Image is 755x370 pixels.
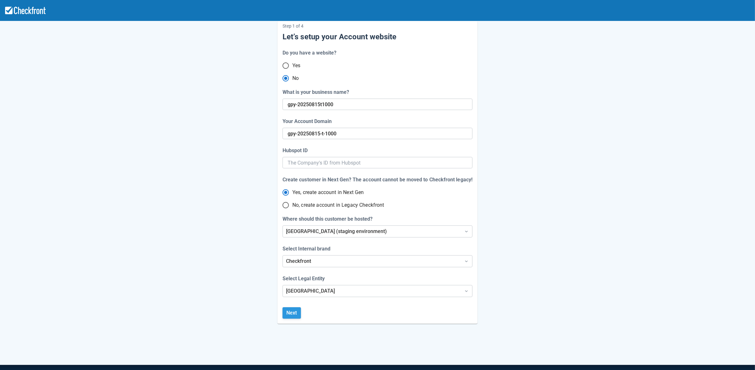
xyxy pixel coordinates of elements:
h5: Let’s setup your Account website [283,32,472,42]
span: Dropdown icon [463,228,470,235]
label: Where should this customer be hosted? [283,215,375,223]
label: What is your business name? [283,88,352,96]
span: No, create account in Legacy Checkfront [292,201,384,209]
span: Yes, create account in Next Gen [292,189,364,196]
span: Dropdown icon [463,288,470,294]
div: [GEOGRAPHIC_DATA] (staging environment) [286,228,458,235]
span: No [292,75,299,82]
div: Do you have a website? [283,49,337,57]
button: Next [283,307,301,319]
label: Hubspot ID [283,147,310,154]
input: This will be your Account domain [288,99,466,110]
label: Select Legal Entity [283,275,327,282]
input: The Company's ID from Hubspot [288,157,467,168]
label: Select Internal brand [283,245,333,253]
div: Create customer in Next Gen? The account cannot be moved to Checkfront legacy! [283,176,472,184]
label: Your Account Domain [283,118,334,125]
iframe: Chat Widget [664,302,755,370]
span: Dropdown icon [463,258,470,264]
span: Yes [292,62,300,69]
div: Checkfront [286,257,458,265]
div: [GEOGRAPHIC_DATA] [286,287,458,295]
